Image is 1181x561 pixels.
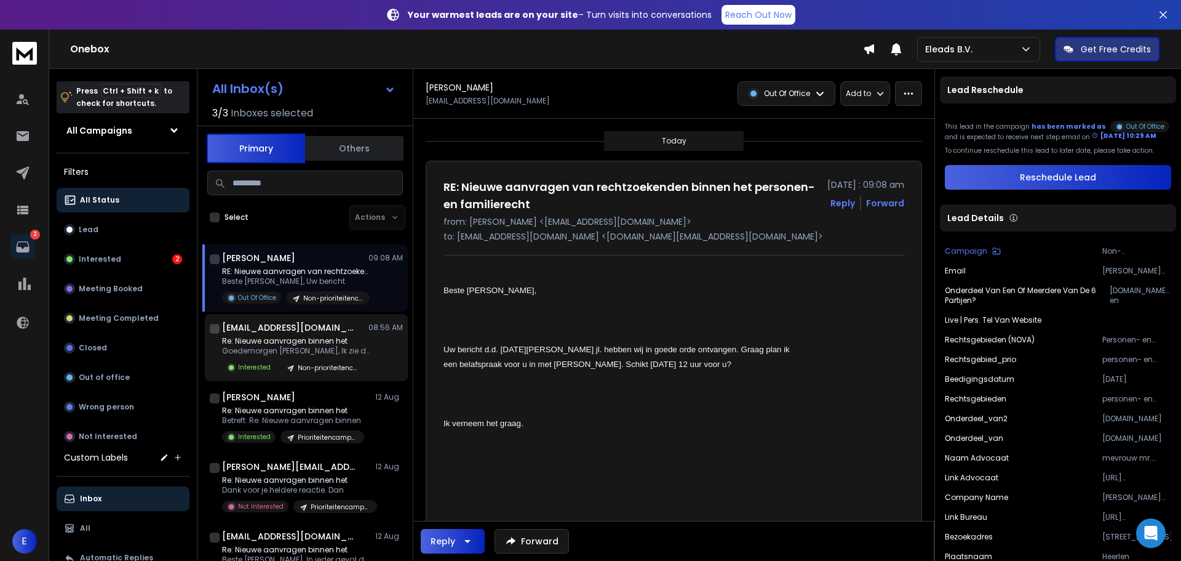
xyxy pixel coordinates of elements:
span: 3 / 3 [212,106,228,121]
p: Get Free Credits [1081,43,1151,55]
p: Out Of Office [764,89,810,99]
p: Personen- en Familierecht, Echtscheidingen, alimentatiezaken, omgangsregelingen, Internationaal p... [1102,335,1171,345]
p: Betreft: Re: Nieuwe aanvragen binnen [222,416,364,426]
p: rechtsgebied_prio [945,355,1016,365]
label: Select [225,212,249,222]
span: has been marked as [1032,122,1106,131]
p: Not Interested [238,502,284,511]
p: Link Bureau [945,512,987,522]
p: personen- en familierecht [1102,355,1171,365]
p: Re: Nieuwe aanvragen binnen het [222,475,370,485]
p: Company Name [945,493,1008,502]
p: to: [EMAIL_ADDRESS][DOMAIN_NAME] <[DOMAIN_NAME][EMAIL_ADDRESS][DOMAIN_NAME]> [443,230,904,243]
h1: RE: Nieuwe aanvragen van rechtzoekenden binnen het personen- en familierecht [443,179,820,213]
button: Wrong person [57,395,189,419]
button: Reply [830,197,855,209]
p: Lead Details [947,212,1004,224]
p: Non-prioriteitencampagne Hele Dag | Eleads [303,294,362,303]
p: [DOMAIN_NAME] [1102,414,1171,424]
p: 12 Aug [375,392,403,402]
strong: Your warmest leads are on your site [408,9,578,21]
p: Beste [PERSON_NAME], Uw bericht [222,276,370,286]
h1: [EMAIL_ADDRESS][DOMAIN_NAME] [222,530,357,543]
p: Non-prioriteitencampagne Hele Dag | Eleads [1102,246,1171,256]
p: RE: Nieuwe aanvragen van rechtzoekenden [222,267,370,276]
p: Beedigingsdatum [945,374,1014,384]
h3: Filters [57,163,189,180]
h1: [EMAIL_ADDRESS][DOMAIN_NAME] [222,321,357,334]
button: Reply [421,529,485,554]
button: All Inbox(s) [202,76,405,101]
p: Add to [846,89,871,99]
h1: All Inbox(s) [212,83,284,95]
h1: [PERSON_NAME] [426,81,493,94]
p: [DATE] [1102,374,1171,384]
p: 08:56 AM [368,323,403,333]
button: Interested2 [57,247,189,272]
p: Eleads B.V. [925,43,977,55]
p: Bezoekadres [945,532,993,542]
button: Primary [207,134,305,163]
h3: Inboxes selected [231,106,313,121]
div: Forward [866,197,904,209]
button: Inbox [57,486,189,511]
p: Wrong person [79,402,134,412]
p: Meeting Booked [79,284,143,294]
button: E [12,529,37,554]
button: Forward [495,529,569,554]
button: Lead [57,217,189,242]
p: – Turn visits into conversations [408,9,712,21]
button: Meeting Booked [57,276,189,301]
span: Uw bericht d.d. [DATE][PERSON_NAME] jl. hebben wij in goede orde ontvangen. Graag plan ik een bel... [443,345,792,369]
button: Get Free Credits [1055,37,1159,62]
p: Naam Advocaat [945,453,1009,463]
p: Out of office [79,373,130,382]
h1: [PERSON_NAME] [222,252,295,264]
p: Not Interested [79,432,137,442]
p: mevrouw mr. V.A.C. Kerckhoffs [1102,453,1171,463]
p: All [80,523,90,533]
h3: Custom Labels [64,451,128,464]
p: [EMAIL_ADDRESS][DOMAIN_NAME] [426,96,550,106]
button: Closed [57,336,189,360]
p: [URL][DOMAIN_NAME] [1102,512,1171,522]
p: personen- en familierecht [1102,394,1171,404]
button: Not Interested [57,424,189,449]
h1: All Campaigns [66,124,132,137]
p: Lead Reschedule [947,84,1024,96]
a: Reach Out Now [722,5,795,25]
button: Campaign [945,246,1001,256]
p: from: [PERSON_NAME] <[EMAIL_ADDRESS][DOMAIN_NAME]> [443,216,904,228]
p: onderdeel_van [945,434,1003,443]
p: 12 Aug [375,531,403,541]
p: Reach Out Now [725,9,792,21]
button: All Campaigns [57,118,189,143]
p: Re: Nieuwe aanvragen binnen het [222,406,364,416]
p: Interested [238,363,271,372]
p: onderdeel_van2 [945,414,1008,424]
p: [DOMAIN_NAME] en [DOMAIN_NAME] [1110,286,1171,305]
p: Prioriteitencampagne Middag | Eleads [311,502,370,512]
p: 12 Aug [375,462,403,472]
h1: [PERSON_NAME][EMAIL_ADDRESS][DOMAIN_NAME] [222,461,357,473]
p: Re: Nieuwe aanvragen binnen het [222,545,370,555]
p: Closed [79,343,107,353]
button: Others [305,135,404,162]
p: Lead [79,225,98,235]
p: Inbox [80,494,101,504]
div: Reply [431,535,455,547]
p: [PERSON_NAME] Advocaten BV [1102,493,1171,502]
p: Live | Pers. Tel van Website [945,315,1041,325]
p: To continue reschedule this lead to later date, please take action. [945,146,1171,155]
p: Interested [79,254,121,264]
div: [DATE] 10:29 AM [1092,131,1156,140]
p: [PERSON_NAME][EMAIL_ADDRESS][DOMAIN_NAME] [1102,266,1171,276]
p: Prioriteitencampagne Middag | Eleads [298,433,357,442]
p: Campaign [945,246,987,256]
p: Out Of Office [1126,122,1164,131]
a: 2 [10,235,35,259]
button: Meeting Completed [57,306,189,331]
button: All [57,516,189,541]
